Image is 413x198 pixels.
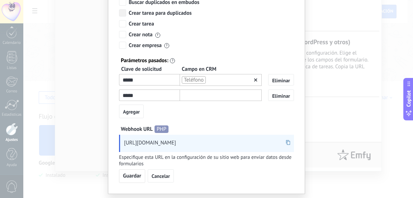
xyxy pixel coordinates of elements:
div: ? [155,33,160,38]
button: Guardar [119,169,145,183]
button: Eliminar [268,74,294,86]
p: [URL][DOMAIN_NAME] [124,139,209,146]
span: Eliminar [272,94,290,98]
div: Parámetros pasados: [119,57,201,64]
div: Webhook URL [119,125,294,133]
button: Eliminar [268,89,294,101]
span: Eliminar [272,79,290,82]
div: Campo en CRM [180,66,262,74]
span: Guardar [123,172,141,179]
div: Especifique esta URL en la configuración de su sitio web para enviar datos desde formularios [119,154,294,167]
span: Cancelar [152,174,170,179]
div: Crear nota [129,31,153,38]
li: Teléfono [182,76,206,84]
span: PHP [155,125,168,133]
span: Copiar [284,142,292,148]
span: Agregar [123,109,140,114]
div: Clave de solicitud [119,66,180,74]
button: Agregar [119,105,144,118]
span: Remove all items [253,78,258,82]
div: ? [164,43,169,48]
div: ? [170,58,175,63]
div: Crear tarea [129,20,154,28]
div: Crear empresa [129,42,162,49]
button: Cancelar [148,169,174,183]
div: Crear tarea para duplicados [129,10,192,17]
span: Copilot [405,90,412,107]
